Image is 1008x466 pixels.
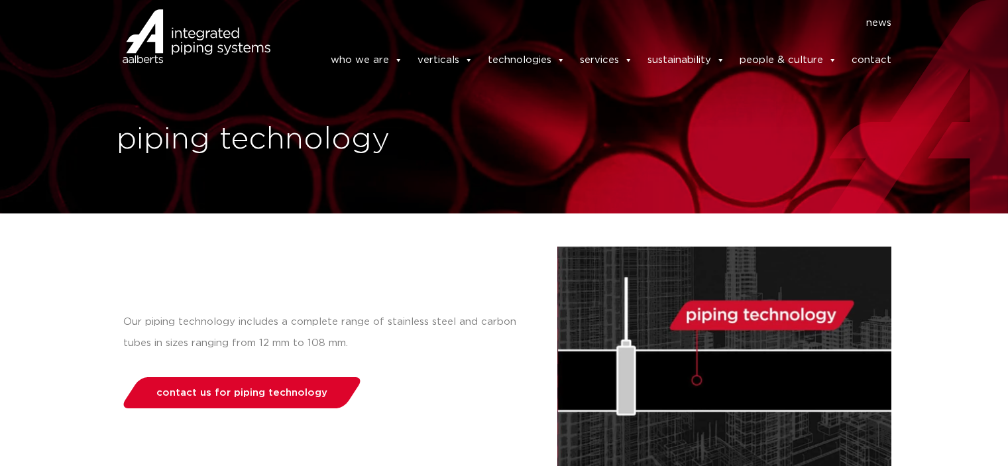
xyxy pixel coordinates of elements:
[866,13,891,34] a: news
[331,47,403,74] a: who we are
[852,47,891,74] a: contact
[740,47,837,74] a: people & culture
[156,388,327,398] span: contact us for piping technology
[488,47,565,74] a: technologies
[647,47,725,74] a: sustainability
[580,47,633,74] a: services
[123,312,531,354] p: Our piping technology includes a complete range of stainless steel and carbon tubes in sizes rang...
[117,119,498,161] h1: piping technology
[290,13,892,34] nav: Menu
[418,47,473,74] a: verticals
[119,377,364,408] a: contact us for piping technology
